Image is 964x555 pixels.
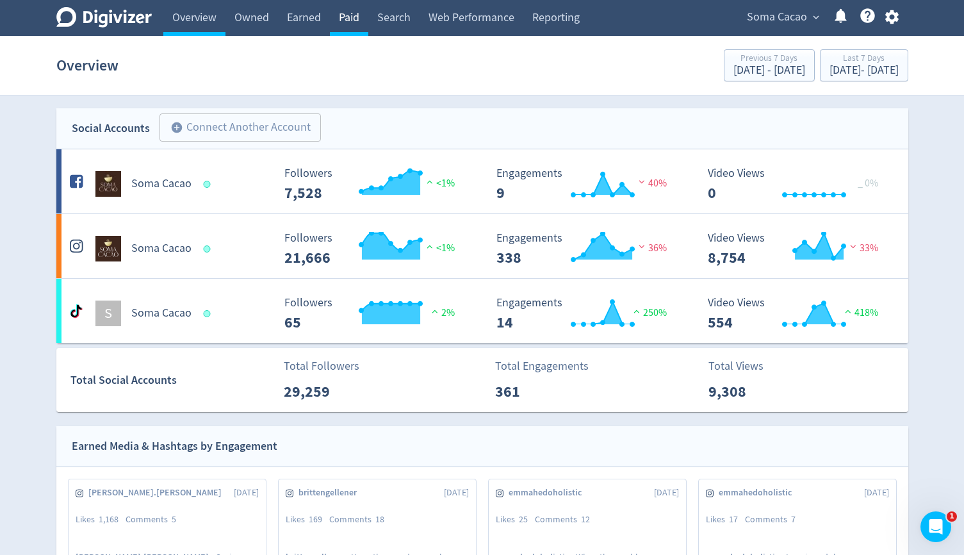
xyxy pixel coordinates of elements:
svg: Engagements 14 [490,297,682,331]
div: [DATE] - [DATE] [733,65,805,76]
h1: Overview [56,45,118,86]
span: 2% [429,306,455,319]
span: _ 0% [858,177,878,190]
div: Last 7 Days [829,54,899,65]
span: brittengellener [298,486,364,499]
a: Soma Cacao undefinedSoma Cacao Followers --- Followers 21,666 <1% Engagements 338 Engagements 338... [56,214,908,278]
div: [DATE] - [DATE] [829,65,899,76]
span: [DATE] [444,486,469,499]
span: 36% [635,242,667,254]
span: 7 [791,513,796,525]
h5: Soma Cacao [131,306,192,321]
button: Previous 7 Days[DATE] - [DATE] [724,49,815,81]
span: 5 [172,513,176,525]
a: Soma Cacao undefinedSoma Cacao Followers --- Followers 7,528 <1% Engagements 9 Engagements 9 40% ... [56,149,908,213]
div: Total Social Accounts [70,371,275,390]
svg: Followers --- [278,167,470,201]
span: 250% [630,306,667,319]
p: Total Followers [284,358,359,375]
p: 361 [495,380,569,403]
span: 40% [635,177,667,190]
span: add_circle [170,121,183,134]
svg: Followers --- [278,297,470,331]
div: Comments [745,513,803,526]
span: [DATE] [864,486,889,499]
img: negative-performance.svg [847,242,860,251]
svg: Video Views 8,754 [701,232,894,266]
button: Soma Cacao [742,7,822,28]
iframe: Intercom live chat [920,511,951,542]
div: S [95,301,121,326]
div: Earned Media & Hashtags by Engagement [72,437,277,456]
span: emmahedoholistic [719,486,799,499]
span: [DATE] [234,486,259,499]
button: Connect Another Account [159,113,321,142]
span: Soma Cacao [747,7,807,28]
div: Comments [126,513,183,526]
span: expand_more [810,12,822,23]
img: positive-performance.svg [423,177,436,186]
span: 25 [519,513,528,525]
p: 29,259 [284,380,357,403]
svg: Video Views 0 [701,167,894,201]
span: emmahedoholistic [509,486,589,499]
div: Likes [76,513,126,526]
svg: Engagements 338 [490,232,682,266]
button: Last 7 Days[DATE]- [DATE] [820,49,908,81]
svg: Engagements 9 [490,167,682,201]
p: 9,308 [708,380,782,403]
svg: Followers --- [278,232,470,266]
span: 169 [309,513,322,525]
div: Comments [329,513,391,526]
p: Total Engagements [495,358,589,375]
h5: Soma Cacao [131,241,192,256]
svg: Video Views 554 [701,297,894,331]
div: Likes [286,513,329,526]
div: Previous 7 Days [733,54,805,65]
img: negative-performance.svg [635,242,648,251]
span: 18 [375,513,384,525]
span: 33% [847,242,878,254]
span: Data last synced: 26 Sep 2025, 12:02am (AEST) [203,181,214,188]
span: 1 [947,511,957,522]
span: <1% [423,242,455,254]
img: positive-performance.svg [842,306,854,316]
span: [DATE] [654,486,679,499]
img: positive-performance.svg [423,242,436,251]
p: Total Views [708,358,782,375]
img: negative-performance.svg [635,177,648,186]
div: Comments [535,513,597,526]
img: positive-performance.svg [630,306,643,316]
span: 418% [842,306,878,319]
img: Soma Cacao undefined [95,171,121,197]
span: 17 [729,513,738,525]
img: Soma Cacao undefined [95,236,121,261]
a: Connect Another Account [150,115,321,142]
a: SSoma Cacao Followers --- Followers 65 2% Engagements 14 Engagements 14 250% Video Views 554 Vide... [56,279,908,343]
span: 12 [581,513,590,525]
div: Likes [496,513,535,526]
div: Social Accounts [72,119,150,138]
span: Data last synced: 26 Sep 2025, 12:02am (AEST) [203,245,214,253]
span: 1,168 [99,513,118,525]
span: <1% [423,177,455,190]
span: Data last synced: 26 Sep 2025, 3:02am (AEST) [203,310,214,317]
div: Likes [706,513,745,526]
img: positive-performance.svg [429,306,441,316]
span: [PERSON_NAME].[PERSON_NAME] [88,486,229,499]
h5: Soma Cacao [131,176,192,192]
